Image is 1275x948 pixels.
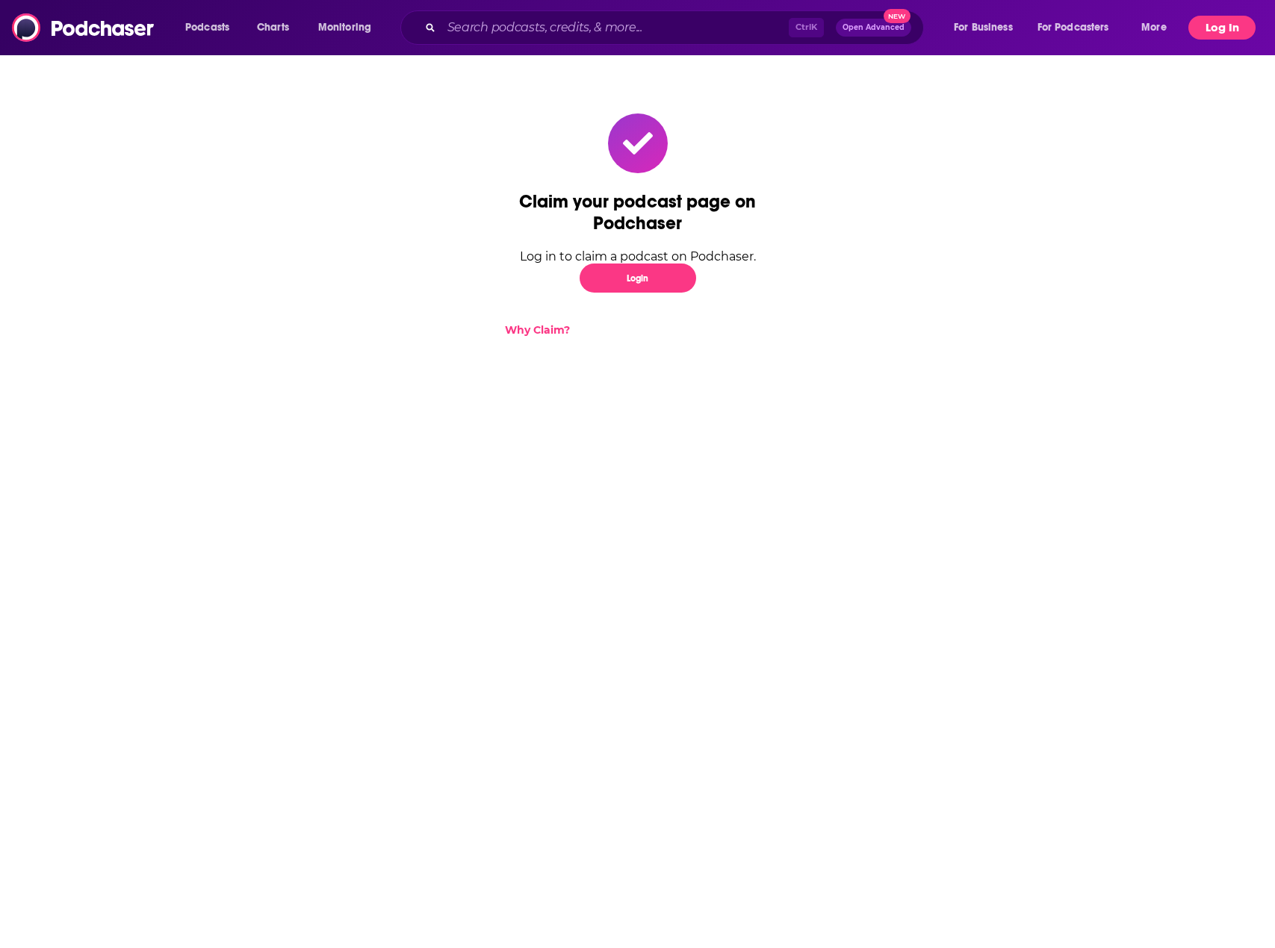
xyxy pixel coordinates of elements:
div: Claim your podcast page on Podchaser [500,191,775,234]
span: More [1141,17,1167,38]
span: Open Advanced [843,24,905,31]
button: Open AdvancedNew [836,19,911,37]
button: open menu [943,16,1032,40]
span: Charts [257,17,289,38]
a: Charts [247,16,298,40]
button: Why Claim? [500,322,574,337]
button: open menu [1131,16,1185,40]
button: open menu [175,16,249,40]
div: Search podcasts, credits, & more... [415,10,938,45]
button: open menu [308,16,391,40]
span: Podcasts [185,17,229,38]
button: Login [580,263,696,293]
button: Log In [1188,16,1256,40]
span: For Business [954,17,1013,38]
span: For Podcasters [1037,17,1109,38]
img: Podchaser - Follow, Share and Rate Podcasts [12,13,155,42]
p: Log in to claim a podcast on Podchaser. [500,249,775,263]
span: Monitoring [318,17,371,38]
span: New [884,9,911,23]
input: Search podcasts, credits, & more... [441,16,789,40]
span: Ctrl K [789,18,824,37]
button: open menu [1028,16,1131,40]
